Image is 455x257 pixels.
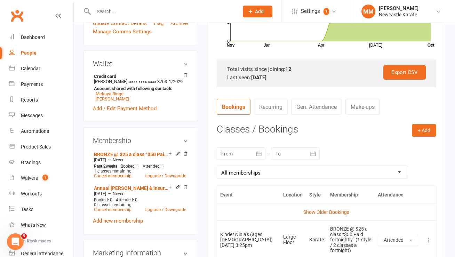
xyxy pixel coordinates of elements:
[379,5,418,11] div: [PERSON_NAME]
[9,186,73,202] a: Workouts
[9,139,73,155] a: Product Sales
[21,97,38,103] div: Reports
[251,74,266,81] strong: [DATE]
[170,19,188,27] a: Archive
[243,6,272,17] button: Add
[303,209,349,215] a: Show Older Bookings
[145,207,186,212] a: Upgrade / Downgrade
[9,217,73,233] a: What's New
[42,175,48,180] span: 1
[306,186,327,204] th: Style
[227,73,426,82] div: Last seen:
[113,158,123,162] span: Never
[379,11,418,18] div: Newcastle Karate
[21,81,43,87] div: Payments
[217,99,250,115] a: Bookings
[21,50,37,56] div: People
[254,99,288,115] a: Recurring
[113,191,123,196] span: Never
[9,45,73,61] a: People
[94,207,131,212] a: Cancel membership
[9,155,73,170] a: Gradings
[94,169,131,174] span: 1 classes remaining
[94,164,106,169] span: Past 2
[94,174,131,178] a: Cancel membership
[21,251,63,256] div: General attendance
[330,226,372,253] div: BRONZE @ $25 a class “$50 Paid fortnightly” (1 style / 2 classes a fortnight)
[301,3,320,19] span: Settings
[93,104,157,113] a: Add / Edit Payment Method
[94,86,184,91] strong: Account shared with following contacts
[9,108,73,123] a: Messages
[9,123,73,139] a: Automations
[280,186,306,204] th: Location
[21,128,49,134] div: Automations
[21,222,46,228] div: What's New
[217,186,280,204] th: Event
[21,160,41,165] div: Gradings
[7,233,24,250] iframe: Intercom live chat
[220,232,277,243] div: Kinder Ninja's (ages [DEMOGRAPHIC_DATA])
[94,74,184,79] strong: Credit card
[21,66,40,71] div: Calendar
[9,92,73,108] a: Reports
[96,96,129,102] a: [PERSON_NAME]
[21,175,38,181] div: Waivers
[94,191,106,196] span: [DATE]
[121,164,139,169] span: Booked: 1
[21,34,45,40] div: Dashboard
[93,249,188,257] h3: Marketing Information
[255,9,264,14] span: Add
[291,99,342,115] a: Gen. Attendance
[169,79,183,84] span: 1/2029
[309,237,324,242] div: Karate
[93,19,147,27] a: Update Contact Details
[285,66,292,72] strong: 12
[145,174,186,178] a: Upgrade / Downgrade
[9,202,73,217] a: Tasks
[8,7,26,24] a: Clubworx
[324,8,329,15] span: 1
[96,91,123,96] a: Mekaya Binge
[91,7,234,16] input: Search...
[21,113,43,118] div: Messages
[94,152,168,157] a: BRONZE @ $25 a class “$50 Paid fortnightly” (1 style / 2 classes a fortnight)
[94,198,112,202] span: Booked: 0
[92,191,188,196] div: —
[9,30,73,45] a: Dashboard
[227,65,426,73] div: Total visits since joining:
[129,79,167,84] span: xxxx xxxx xxxx 8703
[21,191,42,196] div: Workouts
[383,65,426,80] a: Export CSV
[92,157,188,163] div: —
[375,186,421,204] th: Attendance
[93,218,143,224] a: Add new membership
[345,99,380,115] a: Make-ups
[93,27,152,36] a: Manage Comms Settings
[93,60,188,67] h3: Wallet
[412,124,436,137] button: + Add
[143,164,164,169] span: Attended: 1
[21,207,33,212] div: Tasks
[378,234,418,246] button: Attended
[116,198,137,202] span: Attended: 0
[92,164,119,169] div: weeks
[93,137,188,144] h3: Membership
[154,19,163,27] a: Flag
[384,237,404,243] span: Attended
[21,233,27,239] span: 5
[9,170,73,186] a: Waivers 1
[94,158,106,162] span: [DATE]
[21,144,51,150] div: Product Sales
[327,186,375,204] th: Membership
[9,61,73,77] a: Calendar
[94,202,131,207] span: 0 classes remaining
[93,73,188,103] li: [PERSON_NAME]
[217,124,436,135] h3: Classes / Bookings
[9,77,73,92] a: Payments
[94,185,168,191] a: Annual [PERSON_NAME] & insurance
[283,234,303,245] div: Large Floor
[361,5,375,18] div: MM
